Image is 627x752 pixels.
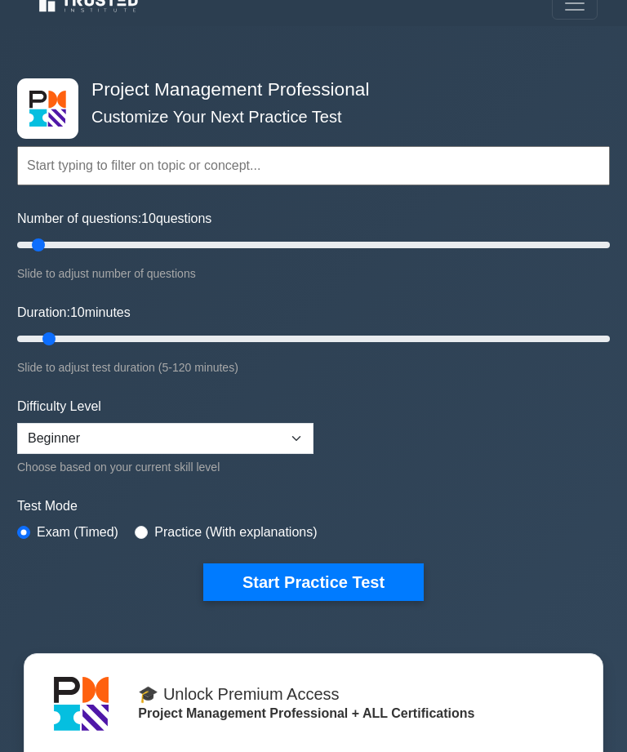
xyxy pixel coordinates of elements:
input: Start typing to filter on topic or concept... [17,146,610,185]
label: Difficulty Level [17,397,101,416]
label: Test Mode [17,496,610,516]
span: 10 [141,211,156,225]
div: Choose based on your current skill level [17,457,313,477]
span: 10 [70,305,85,319]
button: Start Practice Test [203,563,424,601]
label: Exam (Timed) [37,523,118,542]
label: Duration: minutes [17,303,131,323]
label: Number of questions: questions [17,209,211,229]
label: Practice (With explanations) [154,523,317,542]
div: Slide to adjust number of questions [17,264,610,283]
h4: Project Management Professional [85,78,530,100]
div: Slide to adjust test duration (5-120 minutes) [17,358,610,377]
